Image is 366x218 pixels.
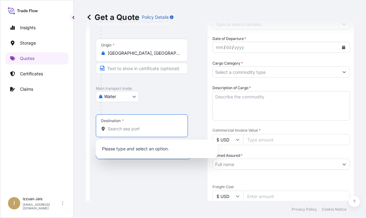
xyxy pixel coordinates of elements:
[14,200,15,206] span: I
[212,153,243,159] label: Named Assured
[339,159,350,170] button: Show suggestions
[20,71,43,77] p: Certificates
[108,50,180,56] input: Origin
[98,142,215,156] p: Please type and select an option.
[96,86,201,91] p: Main transport mode
[20,25,36,31] p: Insights
[20,86,33,92] p: Claims
[23,203,61,210] p: [EMAIL_ADDRESS][DOMAIN_NAME]
[20,40,36,46] p: Storage
[339,66,350,77] button: Show suggestions
[86,12,139,22] p: Get a Quote
[212,128,350,133] span: Commercial Invoice Value
[225,44,232,51] div: day,
[212,184,350,189] span: Freight Cost
[243,134,350,145] input: Type amount
[212,60,243,66] label: Cargo Category
[232,44,234,51] div: /
[234,44,245,51] div: year,
[96,91,139,102] button: Select transport
[215,44,224,51] div: month,
[96,140,217,158] div: Show suggestions
[292,207,317,212] p: Privacy Policy
[243,191,350,202] input: Enter amount
[213,66,339,77] input: Select a commodity type
[339,42,348,52] button: Calendar
[108,126,180,132] input: Destination
[101,43,115,48] div: Origin
[224,44,225,51] div: /
[213,159,339,170] input: Full name
[20,55,34,61] p: Quotes
[212,36,246,42] span: Date of Departure
[96,63,188,74] input: Text to appear on certificate
[322,207,346,212] p: Cookie Notice
[23,196,61,201] p: Izzuan Jais
[212,85,251,91] label: Description of Cargo
[104,93,116,100] span: Water
[101,118,124,123] div: Destination
[142,14,169,20] p: Policy Details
